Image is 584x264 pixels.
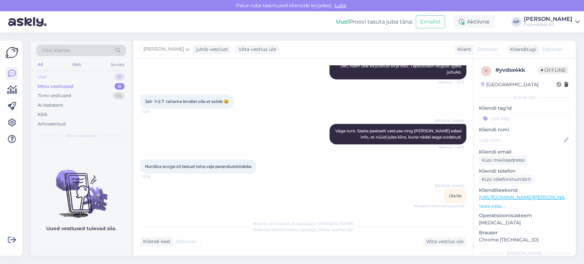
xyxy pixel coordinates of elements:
b: Uus! [336,18,349,25]
span: [PERSON_NAME] [435,183,464,188]
span: Nähtud ✓ 12:18 [439,145,464,150]
p: Kliendi telefon [479,168,570,175]
div: Klient [455,46,471,53]
span: 12:17 [142,109,168,114]
span: Vestluse ülevõtmiseks vajutage [252,227,354,232]
span: Ülarile [449,193,462,198]
div: Socials [109,60,126,69]
div: Kõik [38,111,48,118]
span: Estonian [542,46,563,53]
div: Kliendi keel [140,238,170,245]
p: Klienditeekond [479,187,570,194]
span: Offline [538,66,568,74]
span: Nähtud ✓ 12:17 [439,80,464,85]
img: No chats [31,157,131,219]
div: Võta vestlus üle [236,45,279,54]
div: Arhiveeritud [38,121,66,128]
div: Küsi telefoninumbrit [479,175,534,184]
a: [URL][DOMAIN_NAME][PERSON_NAME] [479,194,573,200]
span: [PERSON_NAME] [435,118,464,123]
div: [GEOGRAPHIC_DATA] [481,81,538,88]
p: Operatsioonisüsteem [479,212,570,219]
span: Vestlus on määratud kasutajale [PERSON_NAME] [253,221,354,226]
span: Otsi kliente [42,47,70,54]
p: Chrome [TECHNICAL_ID] [479,236,570,243]
span: Minu vestlused [66,133,96,139]
span: Väga tore. Saate peatselt vastuse ning [PERSON_NAME] edasi info, et nüüd juba kiire, kuna nädal a... [335,128,463,140]
div: 0 [115,74,125,80]
div: Uus [38,74,46,80]
span: Estonian [477,46,498,53]
div: Aktiivne [453,16,495,28]
p: [MEDICAL_DATA] [479,219,570,226]
div: Minu vestlused [38,83,73,90]
span: y [485,68,488,74]
span: [PERSON_NAME] [143,45,184,53]
span: Luba [333,2,348,9]
input: Lisa tag [479,113,570,123]
div: Kliendi info [479,94,570,101]
span: Nordica ecoga oli lastud teha,vaja parandustöödeka [145,164,251,169]
div: # yvdsx4kk [495,66,538,74]
div: AI Assistent [38,102,63,109]
span: Jah 1×2.7 tahame kindlat olla et sobib 😃 [145,99,229,104]
div: Klienditugi [507,46,536,53]
div: Küsi meiliaadressi [479,156,528,165]
p: Kliendi nimi [479,126,570,133]
div: juhib vestlust [193,46,228,53]
div: [PERSON_NAME] [524,16,572,22]
p: Kliendi email [479,148,570,156]
div: 14 [113,92,125,99]
div: AP [511,17,521,27]
div: Proovi tasuta juba täna: [336,18,413,26]
p: Uued vestlused tulevad siia. [46,225,116,232]
span: Privaatne kommentaar | 14:08 [414,203,464,209]
div: Puumarket AS [524,22,572,27]
p: Vaata edasi ... [479,203,570,209]
div: Tiimi vestlused [38,92,71,99]
a: [PERSON_NAME]Puumarket AS [524,16,580,27]
div: Web [71,60,83,69]
p: Kliendi tag'id [479,105,570,112]
span: 12:18 [142,174,168,179]
p: Brauser [479,229,570,236]
button: Emailid [416,15,445,28]
div: Võta vestlus üle [423,237,466,246]
input: Lisa nimi [479,136,562,144]
i: „Võtke vestlus üle” [316,227,354,232]
div: All [36,60,44,69]
span: Estonian [176,238,197,245]
div: 0 [115,83,125,90]
img: Askly Logo [5,46,18,59]
div: [PERSON_NAME] [479,250,570,256]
